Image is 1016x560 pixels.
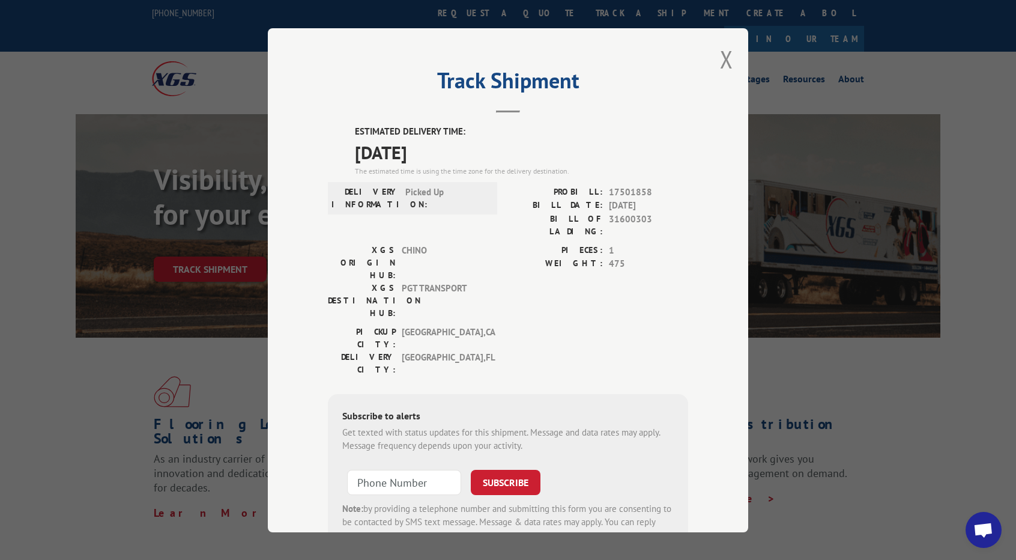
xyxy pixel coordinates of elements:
span: [GEOGRAPHIC_DATA] , CA [402,325,483,350]
label: BILL DATE: [508,199,603,213]
label: WEIGHT: [508,257,603,271]
span: 475 [609,257,688,271]
label: PICKUP CITY: [328,325,396,350]
input: Phone Number [347,469,461,495]
label: DELIVERY INFORMATION: [331,185,399,210]
div: Subscribe to alerts [342,408,674,425]
label: DELIVERY CITY: [328,350,396,376]
div: The estimated time is using the time zone for the delivery destination. [355,165,688,176]
label: PROBILL: [508,185,603,199]
button: Close modal [720,43,733,75]
span: 1 [609,243,688,257]
label: XGS DESTINATION HUB: [328,281,396,319]
strong: Note: [342,502,363,514]
div: Open chat [966,512,1002,548]
div: by providing a telephone number and submitting this form you are consenting to be contacted by SM... [342,502,674,543]
span: [GEOGRAPHIC_DATA] , FL [402,350,483,376]
span: PGT TRANSPORT [402,281,483,319]
div: Get texted with status updates for this shipment. Message and data rates may apply. Message frequ... [342,425,674,452]
span: 31600303 [609,212,688,237]
label: ESTIMATED DELIVERY TIME: [355,125,688,139]
label: BILL OF LADING: [508,212,603,237]
span: CHINO [402,243,483,281]
label: PIECES: [508,243,603,257]
span: [DATE] [609,199,688,213]
h2: Track Shipment [328,72,688,95]
label: XGS ORIGIN HUB: [328,243,396,281]
span: 17501858 [609,185,688,199]
button: SUBSCRIBE [471,469,540,495]
span: [DATE] [355,138,688,165]
span: Picked Up [405,185,486,210]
